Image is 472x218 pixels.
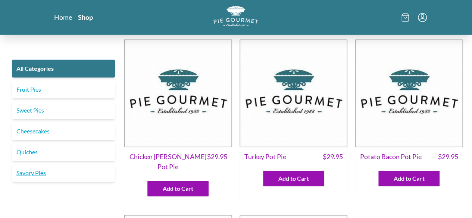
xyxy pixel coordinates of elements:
img: logo [213,6,258,26]
a: Fruit Pies [12,80,115,98]
button: Add to Cart [378,171,440,186]
a: Cheesecakes [12,122,115,140]
span: Add to Cart [163,184,193,193]
button: Add to Cart [147,181,209,196]
a: Home [54,13,72,22]
span: Chicken [PERSON_NAME] Pot Pie [129,152,207,172]
span: Turkey Pot Pie [244,152,286,162]
a: All Categories [12,60,115,78]
button: Menu [418,13,427,22]
span: Add to Cart [278,174,309,183]
a: Sweet Pies [12,101,115,119]
span: $ 29.95 [207,152,227,172]
span: Add to Cart [394,174,424,183]
span: $ 29.95 [322,152,343,162]
a: Shop [78,13,93,22]
span: Potato Bacon Pot Pie [360,152,421,162]
img: Turkey Pot Pie [240,39,348,147]
a: Quiches [12,143,115,161]
a: Logo [213,6,258,29]
a: Savory Pies [12,164,115,182]
span: $ 29.95 [438,152,458,162]
img: Potato Bacon Pot Pie [355,39,463,147]
button: Add to Cart [263,171,324,186]
img: Chicken Curry Pot Pie [124,39,232,147]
